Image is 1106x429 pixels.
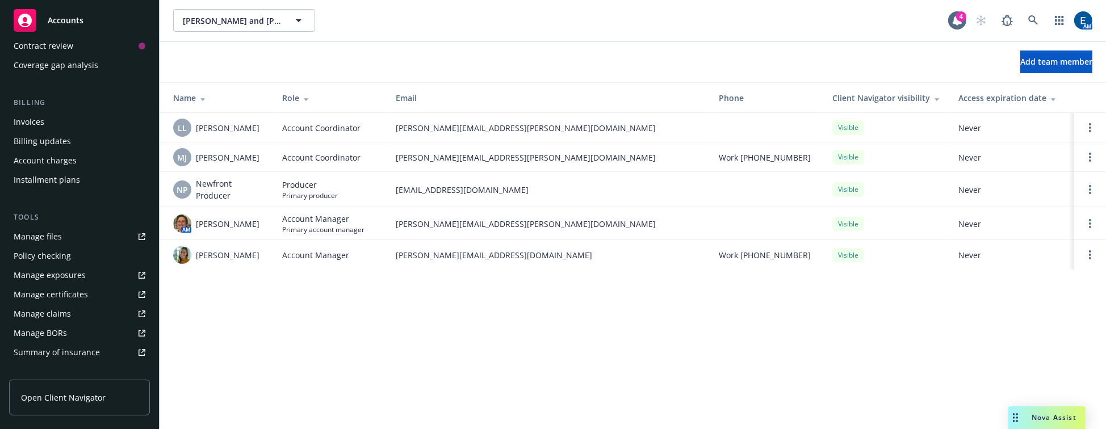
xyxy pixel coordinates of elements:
span: [PERSON_NAME] [196,152,259,163]
div: Access expiration date [958,92,1065,104]
img: photo [173,214,191,233]
span: Open Client Navigator [21,392,106,403]
span: [PERSON_NAME][EMAIL_ADDRESS][DOMAIN_NAME] [396,249,701,261]
span: Never [958,218,1065,230]
span: [PERSON_NAME][EMAIL_ADDRESS][PERSON_NAME][DOMAIN_NAME] [396,122,701,134]
span: Account Coordinator [282,152,361,163]
a: Billing updates [9,132,150,150]
div: Role [282,92,378,104]
span: NP [177,184,188,196]
a: Start snowing [970,9,992,32]
span: Account Coordinator [282,122,361,134]
span: [PERSON_NAME][EMAIL_ADDRESS][PERSON_NAME][DOMAIN_NAME] [396,218,701,230]
div: Manage certificates [14,285,88,304]
button: Nova Assist [1008,406,1086,429]
div: Name [173,92,264,104]
span: Work [PHONE_NUMBER] [719,249,811,261]
span: [PERSON_NAME] [196,249,259,261]
img: photo [1074,11,1092,30]
span: Never [958,122,1065,134]
a: Contract review [9,37,150,55]
span: Never [958,184,1065,196]
span: Nova Assist [1032,413,1076,422]
div: Manage claims [14,305,71,323]
span: Work [PHONE_NUMBER] [719,152,811,163]
a: Accounts [9,5,150,36]
div: Billing [9,97,150,108]
span: Never [958,152,1065,163]
a: Open options [1083,248,1097,262]
div: Contract review [14,37,73,55]
span: [PERSON_NAME][EMAIL_ADDRESS][PERSON_NAME][DOMAIN_NAME] [396,152,701,163]
a: Summary of insurance [9,343,150,361]
a: Manage files [9,228,150,246]
span: [PERSON_NAME] [196,122,259,134]
div: Billing updates [14,132,71,150]
button: Add team member [1020,51,1092,73]
div: 4 [956,11,966,22]
a: Manage claims [9,305,150,323]
div: Summary of insurance [14,343,100,361]
div: Client Navigator visibility [832,92,940,104]
span: [PERSON_NAME] and [PERSON_NAME] [183,15,281,27]
div: Coverage gap analysis [14,56,98,74]
a: Open options [1083,121,1097,134]
button: [PERSON_NAME] and [PERSON_NAME] [173,9,315,32]
span: MJ [178,152,187,163]
a: Open options [1083,150,1097,164]
a: Manage BORs [9,324,150,342]
div: Installment plans [14,171,80,189]
div: Visible [832,182,864,196]
span: Producer [282,179,338,191]
div: Email [396,92,701,104]
img: photo [173,246,191,264]
a: Report a Bug [996,9,1019,32]
a: Account charges [9,152,150,170]
a: Invoices [9,113,150,131]
span: Add team member [1020,56,1092,67]
div: Tools [9,212,150,223]
div: Account charges [14,152,77,170]
a: Open options [1083,183,1097,196]
span: [EMAIL_ADDRESS][DOMAIN_NAME] [396,184,701,196]
span: Never [958,249,1065,261]
a: Coverage gap analysis [9,56,150,74]
span: Accounts [48,16,83,25]
div: Manage files [14,228,62,246]
span: Account Manager [282,213,365,225]
span: Primary account manager [282,225,365,234]
div: Phone [719,92,814,104]
a: Open options [1083,217,1097,230]
span: [PERSON_NAME] [196,218,259,230]
div: Visible [832,217,864,231]
a: Installment plans [9,171,150,189]
div: Visible [832,248,864,262]
a: Manage exposures [9,266,150,284]
div: Drag to move [1008,406,1023,429]
a: Policy checking [9,247,150,265]
div: Visible [832,120,864,134]
span: Account Manager [282,249,349,261]
a: Switch app [1048,9,1071,32]
div: Visible [832,150,864,164]
div: Manage exposures [14,266,86,284]
div: Manage BORs [14,324,67,342]
span: LL [178,122,187,134]
span: Primary producer [282,191,338,200]
span: Newfront Producer [196,178,264,201]
a: Search [1022,9,1045,32]
a: Manage certificates [9,285,150,304]
div: Policy checking [14,247,71,265]
div: Invoices [14,113,44,131]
